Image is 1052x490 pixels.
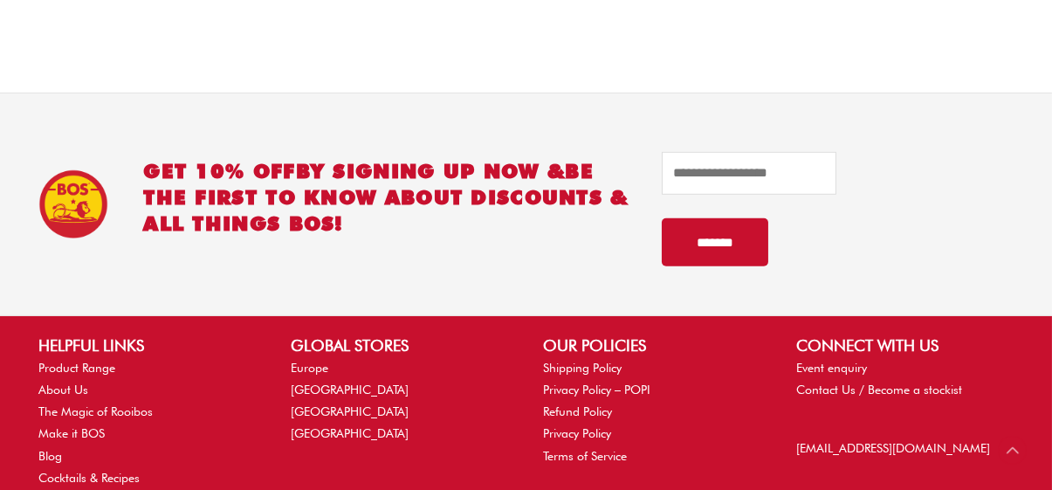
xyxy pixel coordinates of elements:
a: [GEOGRAPHIC_DATA] [291,383,409,397]
a: [GEOGRAPHIC_DATA] [291,426,409,440]
a: [GEOGRAPHIC_DATA] [291,404,409,418]
a: Europe [291,361,328,375]
a: Cocktails & Recipes [38,471,140,485]
span: BY SIGNING UP NOW & [296,159,566,183]
a: Make it BOS [38,426,105,440]
nav: CONNECT WITH US [796,357,1014,401]
a: Contact Us / Become a stockist [796,383,962,397]
a: About Us [38,383,88,397]
a: Privacy Policy [544,426,612,440]
a: The Magic of Rooibos [38,404,153,418]
h2: OUR POLICIES [544,334,761,357]
a: Refund Policy [544,404,613,418]
a: Shipping Policy [544,361,622,375]
a: [EMAIL_ADDRESS][DOMAIN_NAME] [796,441,990,455]
a: Product Range [38,361,115,375]
h2: GLOBAL STORES [291,334,508,357]
nav: GLOBAL STORES [291,357,508,445]
nav: OUR POLICIES [544,357,761,467]
a: Privacy Policy – POPI [544,383,651,397]
h2: GET 10% OFF be the first to know about discounts & all things BOS! [143,158,644,237]
a: Event enquiry [796,361,867,375]
h2: HELPFUL LINKS [38,334,256,357]
a: Blog [38,449,62,463]
img: BOS Ice Tea [38,169,108,239]
h2: CONNECT WITH US [796,334,1014,357]
a: Terms of Service [544,449,628,463]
